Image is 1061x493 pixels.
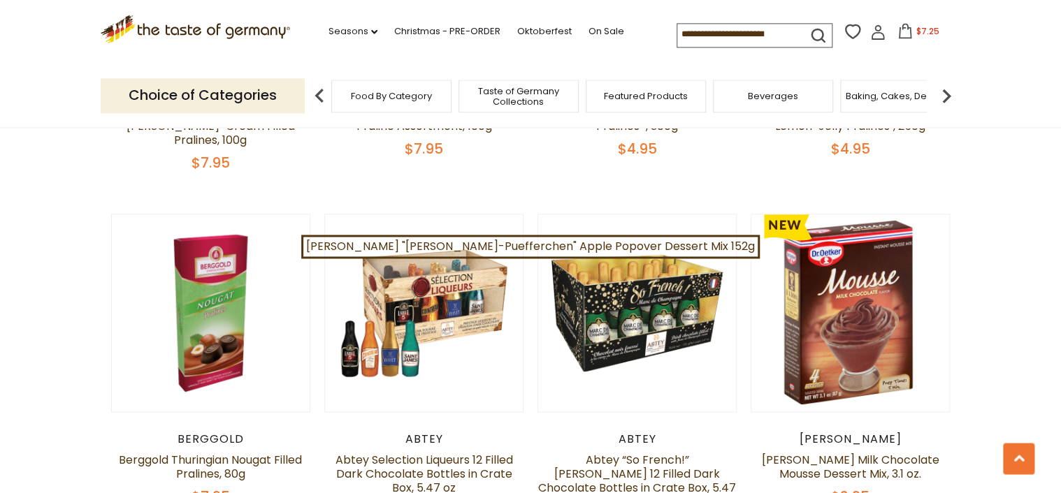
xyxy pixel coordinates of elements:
[325,214,523,412] img: Abtey Selection Liqueurs 12 Filled Dark Chocolate Bottles in Crate Box, 5.47 oz
[112,214,310,412] img: Berggold Thuringian Nougat Filled Pralines, 80g
[748,91,798,101] a: Beverages
[394,24,500,39] a: Christmas - PRE-ORDER
[589,24,624,39] a: On Sale
[604,91,688,101] a: Featured Products
[324,432,524,446] div: Abtey
[618,139,657,159] span: $4.95
[916,25,939,37] span: $7.25
[517,24,572,39] a: Oktoberfest
[888,23,948,44] button: $7.25
[538,214,736,412] img: Abtey “So French!” Marc de Champagne 12 Filled Dark Chocolate Bottles in Crate Box, 5.47 oz
[301,235,760,258] a: [PERSON_NAME] "[PERSON_NAME]-Puefferchen" Apple Popover Dessert Mix 152g
[463,86,575,107] a: Taste of Germany Collections
[537,432,737,446] div: Abtey
[762,452,939,482] a: [PERSON_NAME] Milk Chocolate Mousse Dessert Mix, 3.1 oz.
[305,82,333,110] img: previous arrow
[101,78,305,112] p: Choice of Categories
[751,432,950,446] div: [PERSON_NAME]
[932,82,960,110] img: next arrow
[192,153,230,172] span: $7.95
[111,432,310,446] div: Berggold
[119,452,302,482] a: Berggold Thuringian Nougat Filled Pralines, 80g
[351,91,432,101] a: Food By Category
[846,91,954,101] a: Baking, Cakes, Desserts
[751,214,949,412] img: Dr. Oetker Milk Chocolate Mousse Dessert Mix, 3.1 oz.
[831,139,870,159] span: $4.95
[329,24,377,39] a: Seasons
[405,139,443,159] span: $7.95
